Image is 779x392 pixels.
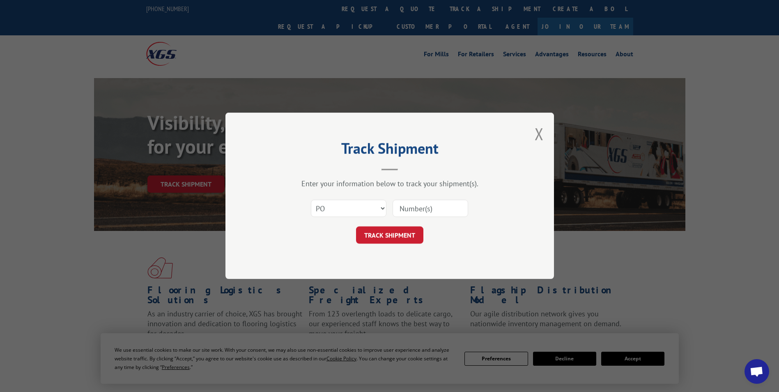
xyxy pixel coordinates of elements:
[535,123,544,145] button: Close modal
[745,359,769,384] div: Open chat
[356,227,423,244] button: TRACK SHIPMENT
[393,200,468,217] input: Number(s)
[267,179,513,189] div: Enter your information below to track your shipment(s).
[267,143,513,158] h2: Track Shipment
